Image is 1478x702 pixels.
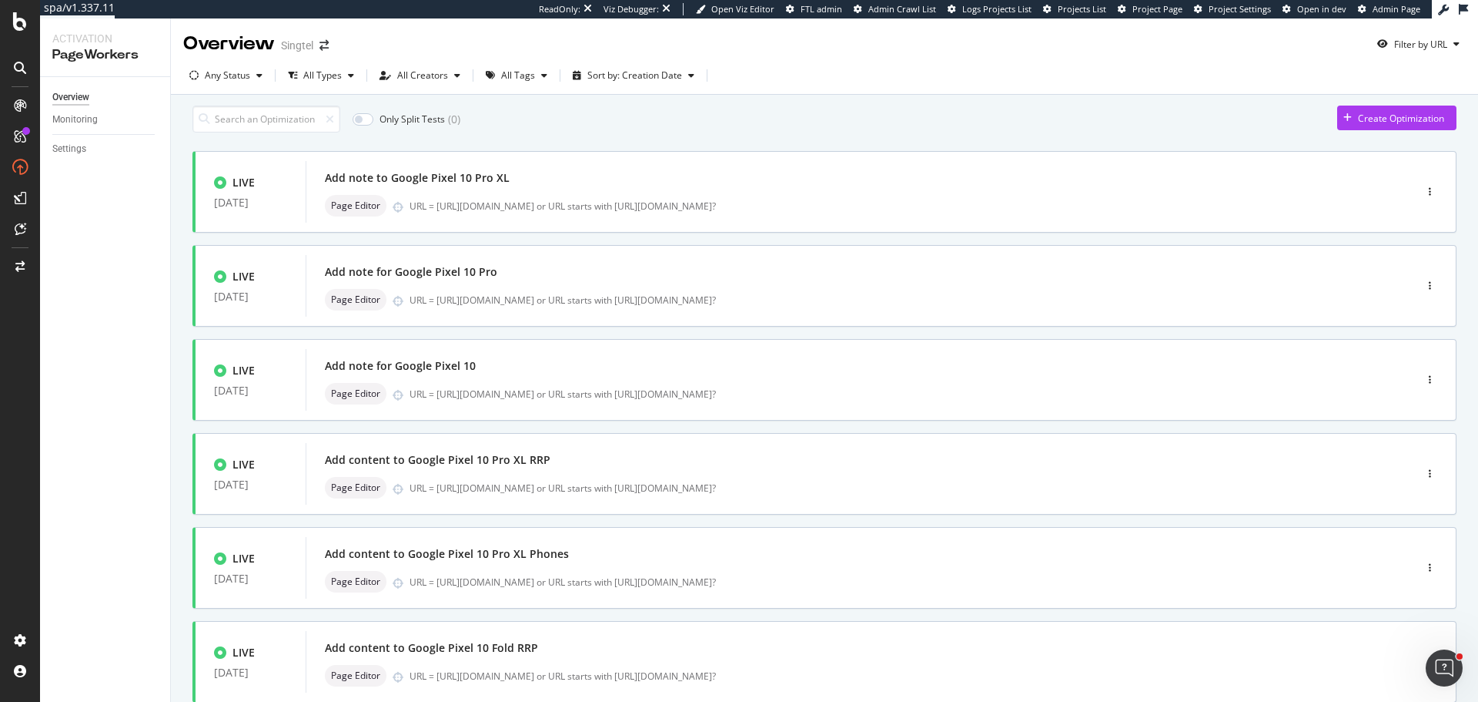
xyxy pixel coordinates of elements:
[214,667,287,679] div: [DATE]
[854,3,936,15] a: Admin Crawl List
[325,665,386,687] div: neutral label
[325,289,386,311] div: neutral label
[1394,38,1447,51] div: Filter by URL
[232,457,255,472] div: LIVE
[331,577,380,586] span: Page Editor
[52,31,158,46] div: Activation
[325,358,476,374] div: Add note for Google Pixel 10
[1043,3,1106,15] a: Projects List
[214,196,287,209] div: [DATE]
[1358,3,1420,15] a: Admin Page
[325,264,497,280] div: Add note for Google Pixel 10 Pro
[539,3,580,15] div: ReadOnly:
[325,477,386,499] div: neutral label
[183,63,269,88] button: Any Status
[587,71,682,80] div: Sort by: Creation Date
[1209,3,1271,15] span: Project Settings
[52,112,159,128] a: Monitoring
[325,452,550,468] div: Add content to Google Pixel 10 Pro XL RRP
[1373,3,1420,15] span: Admin Page
[410,294,1349,307] div: URL = [URL][DOMAIN_NAME] or URL starts with [URL][DOMAIN_NAME]?
[303,71,342,80] div: All Types
[1194,3,1271,15] a: Project Settings
[232,551,255,566] div: LIVE
[214,479,287,491] div: [DATE]
[214,573,287,585] div: [DATE]
[319,40,329,51] div: arrow-right-arrow-left
[786,3,842,15] a: FTL admin
[325,546,569,562] div: Add content to Google Pixel 10 Pro XL Phones
[331,201,380,210] span: Page Editor
[325,571,386,593] div: neutral label
[282,63,360,88] button: All Types
[52,112,98,128] div: Monitoring
[1282,3,1346,15] a: Open in dev
[52,141,86,157] div: Settings
[1132,3,1182,15] span: Project Page
[480,63,553,88] button: All Tags
[325,195,386,217] div: neutral label
[1337,106,1456,130] button: Create Optimization
[183,31,275,57] div: Overview
[373,63,466,88] button: All Creators
[52,141,159,157] a: Settings
[331,483,380,492] span: Page Editor
[448,112,460,127] div: ( 0 )
[1371,32,1466,56] button: Filter by URL
[410,388,1349,401] div: URL = [URL][DOMAIN_NAME] or URL starts with [URL][DOMAIN_NAME]?
[1297,3,1346,15] span: Open in dev
[696,3,774,15] a: Open Viz Editor
[410,670,1349,683] div: URL = [URL][DOMAIN_NAME] or URL starts with [URL][DOMAIN_NAME]?
[711,3,774,15] span: Open Viz Editor
[948,3,1032,15] a: Logs Projects List
[232,269,255,284] div: LIVE
[325,640,538,656] div: Add content to Google Pixel 10 Fold RRP
[52,89,89,106] div: Overview
[868,3,936,15] span: Admin Crawl List
[232,645,255,660] div: LIVE
[1358,112,1444,125] div: Create Optimization
[331,389,380,398] span: Page Editor
[501,71,535,80] div: All Tags
[205,71,250,80] div: Any Status
[380,113,445,126] div: Only Split Tests
[410,200,1349,213] div: URL = [URL][DOMAIN_NAME] or URL starts with [URL][DOMAIN_NAME]?
[1058,3,1106,15] span: Projects List
[325,170,510,186] div: Add note to Google Pixel 10 Pro XL
[214,291,287,303] div: [DATE]
[962,3,1032,15] span: Logs Projects List
[325,383,386,405] div: neutral label
[331,295,380,304] span: Page Editor
[567,63,701,88] button: Sort by: Creation Date
[192,106,340,133] input: Search an Optimization
[331,671,380,680] span: Page Editor
[232,175,255,190] div: LIVE
[801,3,842,15] span: FTL admin
[410,576,1349,589] div: URL = [URL][DOMAIN_NAME] or URL starts with [URL][DOMAIN_NAME]?
[1426,650,1463,687] iframe: Intercom live chat
[397,71,448,80] div: All Creators
[232,363,255,378] div: LIVE
[1118,3,1182,15] a: Project Page
[604,3,659,15] div: Viz Debugger:
[410,482,1349,495] div: URL = [URL][DOMAIN_NAME] or URL starts with [URL][DOMAIN_NAME]?
[52,89,159,106] a: Overview
[281,38,313,53] div: Singtel
[214,385,287,397] div: [DATE]
[52,46,158,64] div: PageWorkers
